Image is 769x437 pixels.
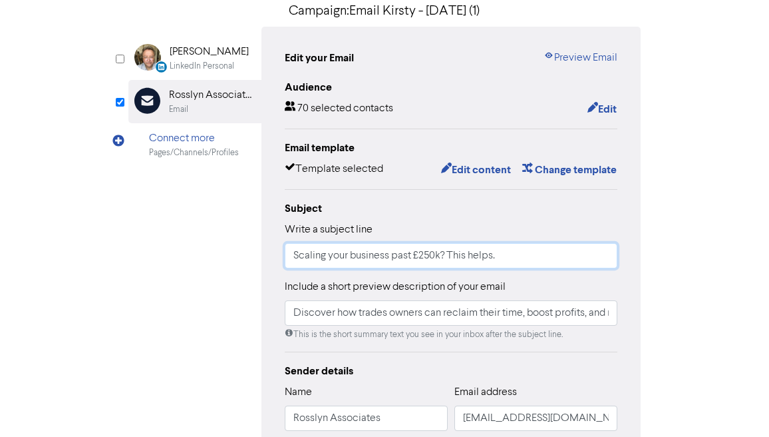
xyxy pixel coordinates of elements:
[285,328,617,341] div: This is the short summary text you see in your inbox after the subject line.
[169,103,188,116] div: Email
[134,44,161,71] img: LinkedinPersonal
[285,140,617,156] div: Email template
[128,1,641,21] p: Campaign: Email Kirsty - [DATE] (1)
[285,201,617,217] div: Subject
[285,222,373,238] label: Write a subject line
[128,37,261,80] div: LinkedinPersonal [PERSON_NAME]LinkedIn Personal
[285,101,393,118] div: 70 selected contacts
[170,44,249,60] div: [PERSON_NAME]
[285,79,617,95] div: Audience
[285,384,312,400] label: Name
[149,131,239,147] div: Connect more
[149,147,239,159] div: Pages/Channels/Profiles
[285,279,506,295] label: Include a short preview description of your email
[128,123,261,167] div: Connect morePages/Channels/Profiles
[170,60,234,73] div: LinkedIn Personal
[522,161,617,179] button: Change template
[543,50,617,66] a: Preview Email
[702,373,769,437] iframe: Chat Widget
[169,87,254,103] div: Rosslyn Associates
[128,80,261,123] div: Rosslyn AssociatesEmail
[454,384,517,400] label: Email address
[285,363,617,379] div: Sender details
[440,161,512,179] button: Edit content
[285,50,354,66] div: Edit your Email
[587,101,617,118] button: Edit
[285,161,383,179] div: Template selected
